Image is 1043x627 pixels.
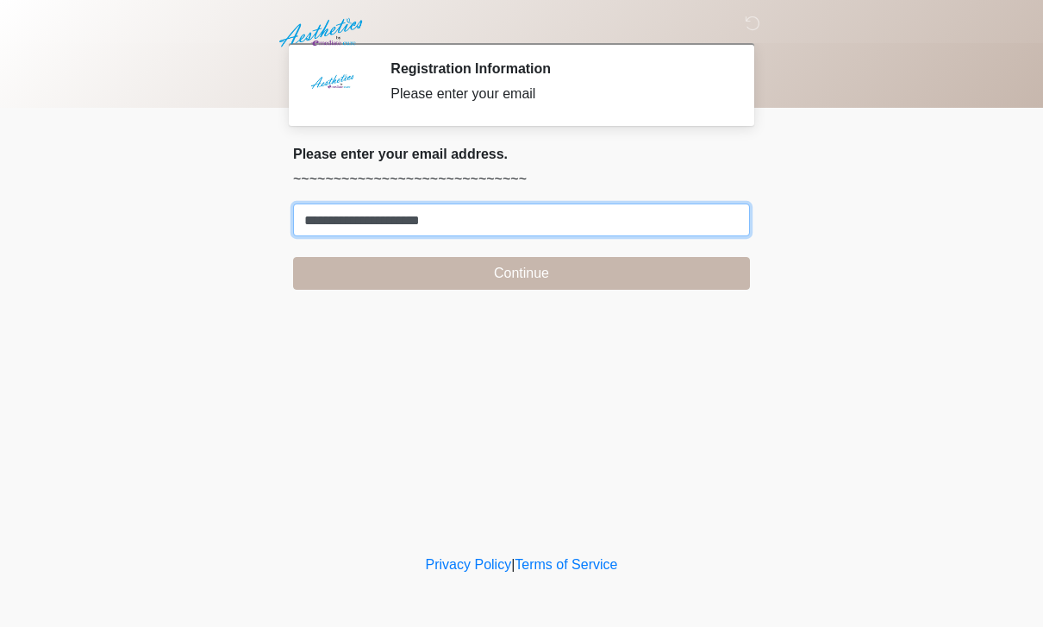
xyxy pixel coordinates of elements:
[293,169,750,190] p: ~~~~~~~~~~~~~~~~~~~~~~~~~~~~~
[515,557,617,572] a: Terms of Service
[293,146,750,162] h2: Please enter your email address.
[426,557,512,572] a: Privacy Policy
[511,557,515,572] a: |
[390,84,724,104] div: Please enter your email
[390,60,724,77] h2: Registration Information
[306,60,358,112] img: Agent Avatar
[276,13,370,53] img: Aesthetics by Emediate Cure Logo
[293,257,750,290] button: Continue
